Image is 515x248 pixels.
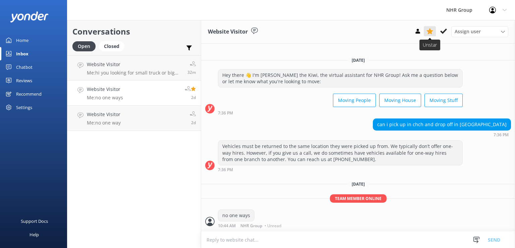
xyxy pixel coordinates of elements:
h4: Website Visitor [87,61,182,68]
span: • Unread [265,224,281,228]
div: Assign User [451,26,508,37]
div: no one ways [218,210,254,221]
div: Closed [99,41,124,51]
div: Chatbot [16,60,33,74]
div: Home [16,34,28,47]
div: Sep 12 2025 10:44am (UTC +12:00) Pacific/Auckland [218,223,283,228]
h3: Website Visitor [208,28,248,36]
strong: 7:36 PM [218,111,233,115]
div: Help [30,228,39,241]
div: Vehicles must be returned to the same location they were picked up from. We typically don’t offer... [218,141,462,165]
img: yonder-white-logo.png [10,11,49,22]
div: Sep 11 2025 07:36pm (UTC +12:00) Pacific/Auckland [373,132,511,137]
button: Moving People [333,94,376,107]
strong: 7:36 PM [218,168,233,172]
span: Team member online [330,194,387,203]
div: Reviews [16,74,32,87]
div: Hey there 👋 I'm [PERSON_NAME] the Kiwi, the virtual assistant for NHR Group! Ask me a question be... [218,69,462,87]
div: can i pick up in chch and drop off in [GEOGRAPHIC_DATA] [373,119,511,130]
span: Sep 12 2025 10:44am (UTC +12:00) Pacific/Auckland [191,95,196,100]
div: Sep 11 2025 07:36pm (UTC +12:00) Pacific/Auckland [218,110,463,115]
button: Moving House [379,94,421,107]
p: Me: no one ways [87,95,123,101]
div: Open [72,41,96,51]
a: Closed [99,42,128,50]
div: Support Docs [21,214,48,228]
a: Website VisitorMe:no one ways2d [67,81,201,106]
span: Sep 15 2025 08:43am (UTC +12:00) Pacific/Auckland [187,69,196,75]
button: Moving Stuff [424,94,463,107]
span: Assign user [455,28,481,35]
div: Sep 11 2025 07:36pm (UTC +12:00) Pacific/Auckland [218,167,463,172]
h4: Website Visitor [87,86,123,93]
h4: Website Visitor [87,111,121,118]
p: Me: hi you looking for small truck or big one.+ [87,70,182,76]
a: Open [72,42,99,50]
span: [DATE] [348,181,369,187]
strong: 10:44 AM [218,224,236,228]
a: Website VisitorMe:no one way2d [67,106,201,131]
span: Sep 12 2025 10:43am (UTC +12:00) Pacific/Auckland [191,120,196,126]
h2: Conversations [72,25,196,38]
div: Settings [16,101,32,114]
span: [DATE] [348,57,369,63]
a: Website VisitorMe:hi you looking for small truck or big one.+32m [67,55,201,81]
span: NHR Group [240,224,262,228]
div: Inbox [16,47,28,60]
div: Recommend [16,87,42,101]
strong: 7:36 PM [494,133,509,137]
p: Me: no one way [87,120,121,126]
